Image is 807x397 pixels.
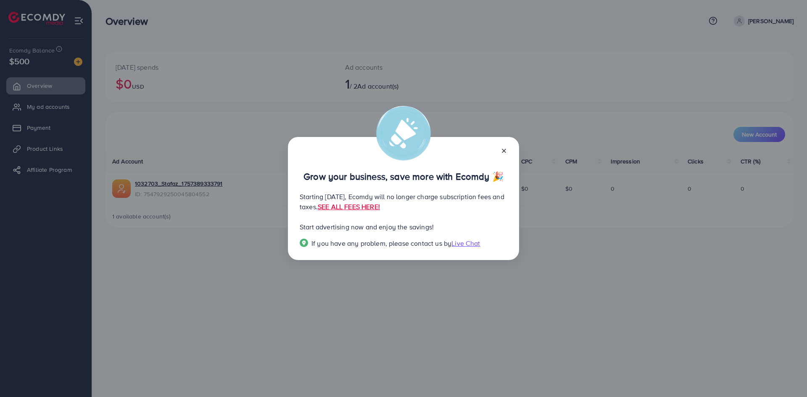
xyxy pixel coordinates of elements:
[376,106,431,160] img: alert
[300,239,308,247] img: Popup guide
[300,171,507,181] p: Grow your business, save more with Ecomdy 🎉
[300,222,507,232] p: Start advertising now and enjoy the savings!
[300,192,507,212] p: Starting [DATE], Ecomdy will no longer charge subscription fees and taxes.
[451,239,480,248] span: Live Chat
[318,202,380,211] a: SEE ALL FEES HERE!
[311,239,451,248] span: If you have any problem, please contact us by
